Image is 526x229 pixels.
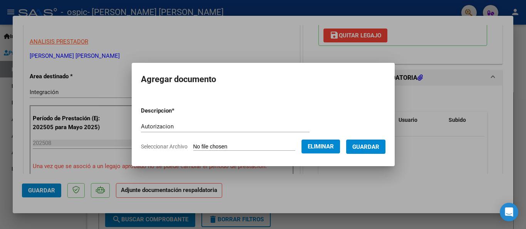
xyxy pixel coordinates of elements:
span: Eliminar [308,143,334,150]
h2: Agregar documento [141,72,385,87]
p: Descripcion [141,106,214,115]
button: Eliminar [302,140,340,153]
button: Guardar [346,140,385,154]
span: Seleccionar Archivo [141,143,188,150]
div: Open Intercom Messenger [500,203,518,221]
span: Guardar [352,143,379,150]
